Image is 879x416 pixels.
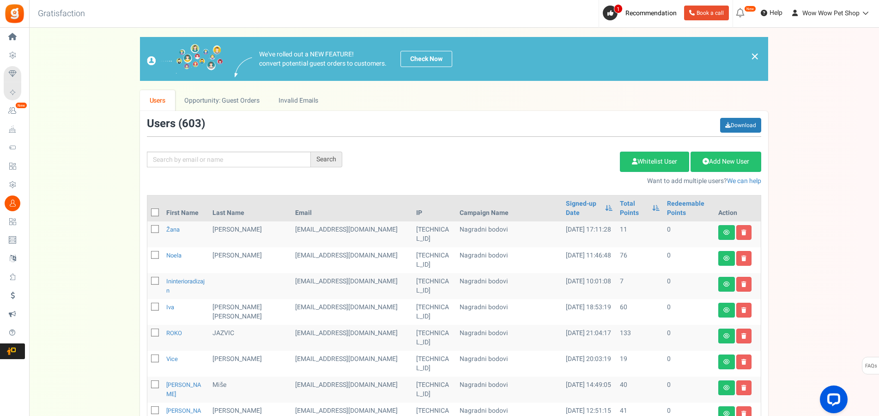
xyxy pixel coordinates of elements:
a: We can help [727,176,761,186]
a: ininterioradizajn [166,277,205,295]
td: [EMAIL_ADDRESS][DOMAIN_NAME] [291,273,412,299]
td: [DATE] 18:53:19 [562,299,616,325]
td: customer [291,325,412,351]
th: Campaign Name [456,196,562,221]
a: Iva [166,303,174,312]
td: 19 [616,351,663,377]
a: Noela [166,251,182,260]
td: Nagradni bodovi [456,377,562,403]
i: Delete user [741,230,746,235]
span: 1 [614,4,623,13]
span: Wow Wow Pet Shop [802,8,860,18]
a: Add New User [691,152,761,172]
span: Help [767,8,782,18]
td: 0 [663,221,715,247]
a: 1 Recommendation [603,6,680,20]
a: × [751,51,759,62]
td: [TECHNICAL_ID] [412,221,456,247]
a: [PERSON_NAME] [166,380,201,398]
td: Nagradni bodovi [456,299,562,325]
td: [EMAIL_ADDRESS][DOMAIN_NAME] [291,377,412,403]
a: Book a call [684,6,729,20]
a: Users [140,90,175,111]
a: Invalid Emails [269,90,328,111]
i: Delete user [741,333,746,339]
td: [EMAIL_ADDRESS][DOMAIN_NAME] [291,351,412,377]
i: View details [723,230,730,235]
td: [PERSON_NAME] [209,247,291,273]
td: Nagradni bodovi [456,247,562,273]
a: Signed-up Date [566,199,600,218]
p: Want to add multiple users? [356,177,761,186]
i: View details [723,385,730,391]
td: [TECHNICAL_ID] [412,247,456,273]
td: customer [291,299,412,325]
td: [EMAIL_ADDRESS][DOMAIN_NAME] [291,221,412,247]
td: 0 [663,273,715,299]
td: [PERSON_NAME] [209,221,291,247]
td: 11 [616,221,663,247]
th: IP [412,196,456,221]
img: Gratisfaction [4,3,25,24]
td: [DATE] 11:46:48 [562,247,616,273]
td: [TECHNICAL_ID] [412,351,456,377]
td: [TECHNICAL_ID] [412,325,456,351]
td: [PERSON_NAME] [209,351,291,377]
td: [DATE] 17:11:28 [562,221,616,247]
td: 133 [616,325,663,351]
a: ROKO [166,329,182,337]
th: First Name [163,196,209,221]
i: Delete user [741,256,746,261]
td: 0 [663,377,715,403]
td: [TECHNICAL_ID] [412,273,456,299]
i: Delete user [741,307,746,313]
td: [DATE] 21:04:17 [562,325,616,351]
p: We've rolled out a NEW FEATURE! convert potential guest orders to customers. [259,50,387,68]
i: View details [723,281,730,287]
td: 7 [616,273,663,299]
td: [DATE] 10:01:08 [562,273,616,299]
a: Redeemable Points [667,199,711,218]
td: 76 [616,247,663,273]
i: Delete user [741,281,746,287]
th: Email [291,196,412,221]
a: New [4,103,25,119]
th: Action [715,196,761,221]
td: Nagradni bodovi [456,221,562,247]
td: Nagradni bodovi [456,273,562,299]
td: [DATE] 20:03:19 [562,351,616,377]
td: JAZVIC [209,325,291,351]
i: View details [723,256,730,261]
img: images [235,57,252,77]
td: Nagradni bodovi [456,351,562,377]
a: Vice [166,355,178,363]
td: [PERSON_NAME] [PERSON_NAME] [209,299,291,325]
div: Search [311,152,342,167]
td: Miše [209,377,291,403]
td: 0 [663,325,715,351]
a: Download [720,118,761,133]
h3: Gratisfaction [28,5,95,23]
img: images [147,44,223,74]
i: View details [723,307,730,313]
a: Opportunity: Guest Orders [175,90,269,111]
td: [TECHNICAL_ID] [412,377,456,403]
input: Search by email or name [147,152,311,167]
td: 0 [663,351,715,377]
td: [EMAIL_ADDRESS][DOMAIN_NAME] [291,247,412,273]
a: Check Now [400,51,452,67]
span: FAQs [865,357,877,375]
a: Total Points [620,199,647,218]
i: View details [723,359,730,365]
td: 40 [616,377,663,403]
h3: Users ( ) [147,118,205,130]
i: Delete user [741,359,746,365]
a: Whitelist User [620,152,689,172]
td: 0 [663,247,715,273]
td: 60 [616,299,663,325]
span: 603 [182,116,201,132]
a: Help [757,6,786,20]
td: Nagradni bodovi [456,325,562,351]
a: Žana [166,225,180,234]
